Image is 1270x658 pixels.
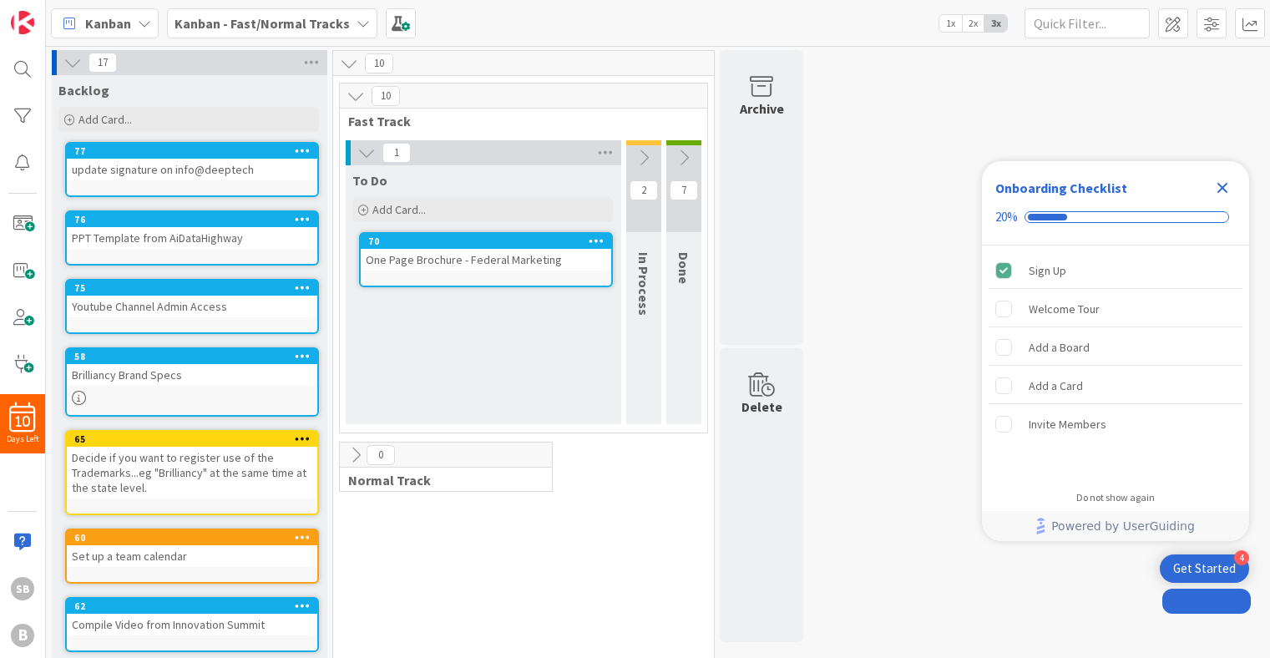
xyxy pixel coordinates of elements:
[67,432,317,447] div: 65
[1173,560,1236,577] div: Get Started
[67,144,317,180] div: 77update signature on info@deeptech
[67,281,317,317] div: 75Youtube Channel Admin Access
[67,349,317,364] div: 58
[995,178,1127,198] div: Onboarding Checklist
[67,432,317,499] div: 65Decide if you want to register use of the Trademarks...eg "Brilliancy" at the same time at the ...
[361,234,611,249] div: 70
[989,291,1242,327] div: Welcome Tour is incomplete.
[67,144,317,159] div: 77
[67,212,317,227] div: 76
[85,13,131,33] span: Kanban
[74,532,317,544] div: 60
[990,511,1241,541] a: Powered by UserGuiding
[67,530,317,545] div: 60
[1076,491,1155,504] div: Do not show again
[67,545,317,567] div: Set up a team calendar
[352,172,387,189] span: To Do
[989,367,1242,404] div: Add a Card is incomplete.
[11,11,34,34] img: Visit kanbanzone.com
[989,252,1242,289] div: Sign Up is complete.
[1029,261,1066,281] div: Sign Up
[67,212,317,249] div: 76PPT Template from AiDataHighway
[67,599,317,635] div: 62Compile Video from Innovation Summit
[67,364,317,386] div: Brilliancy Brand Specs
[989,329,1242,366] div: Add a Board is incomplete.
[58,82,109,99] span: Backlog
[984,15,1007,32] span: 3x
[741,397,782,417] div: Delete
[630,180,658,200] span: 2
[989,406,1242,443] div: Invite Members is incomplete.
[372,86,400,106] span: 10
[74,145,317,157] div: 77
[982,245,1249,480] div: Checklist items
[382,143,411,163] span: 1
[1029,376,1083,396] div: Add a Card
[635,252,652,316] span: In Process
[16,416,30,428] span: 10
[67,530,317,567] div: 60Set up a team calendar
[367,445,395,465] span: 0
[67,614,317,635] div: Compile Video from Innovation Summit
[1029,299,1100,319] div: Welcome Tour
[67,599,317,614] div: 62
[67,227,317,249] div: PPT Template from AiDataHighway
[1234,550,1249,565] div: 4
[348,113,686,129] span: Fast Track
[365,53,393,73] span: 10
[675,252,692,284] span: Done
[67,349,317,386] div: 58Brilliancy Brand Specs
[11,577,34,600] div: SB
[1051,516,1195,536] span: Powered by UserGuiding
[175,15,350,32] b: Kanban - Fast/Normal Tracks
[78,112,132,127] span: Add Card...
[368,235,611,247] div: 70
[995,210,1018,225] div: 20%
[939,15,962,32] span: 1x
[1029,414,1106,434] div: Invite Members
[348,472,531,488] span: Normal Track
[962,15,984,32] span: 2x
[74,351,317,362] div: 58
[995,210,1236,225] div: Checklist progress: 20%
[67,296,317,317] div: Youtube Channel Admin Access
[1029,337,1090,357] div: Add a Board
[372,202,426,217] span: Add Card...
[11,624,34,647] div: B
[89,53,117,73] span: 17
[67,447,317,499] div: Decide if you want to register use of the Trademarks...eg "Brilliancy" at the same time at the st...
[982,511,1249,541] div: Footer
[740,99,784,119] div: Archive
[670,180,698,200] span: 7
[74,214,317,225] div: 76
[74,282,317,294] div: 75
[1209,175,1236,201] div: Close Checklist
[1160,554,1249,583] div: Open Get Started checklist, remaining modules: 4
[67,281,317,296] div: 75
[74,600,317,612] div: 62
[361,249,611,271] div: One Page Brochure - Federal Marketing
[67,159,317,180] div: update signature on info@deeptech
[1025,8,1150,38] input: Quick Filter...
[982,161,1249,541] div: Checklist Container
[74,433,317,445] div: 65
[361,234,611,271] div: 70One Page Brochure - Federal Marketing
